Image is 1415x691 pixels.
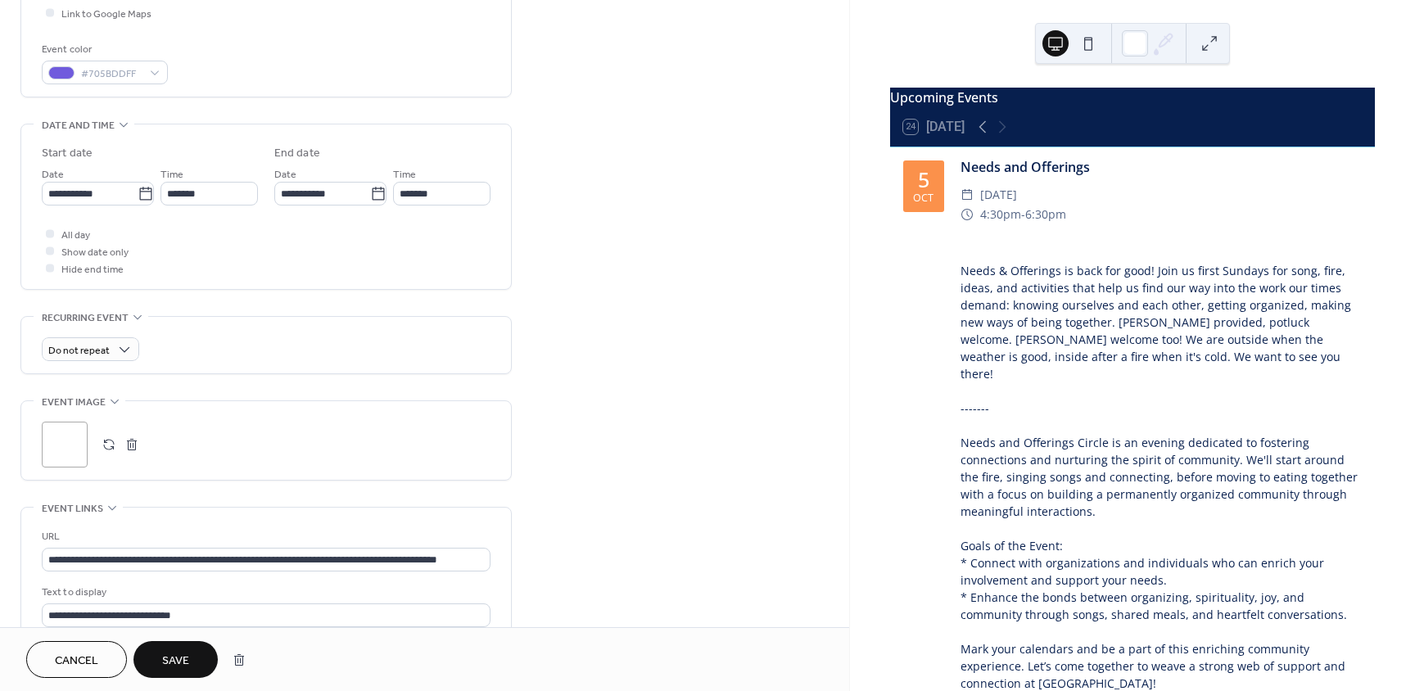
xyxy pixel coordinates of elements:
span: Recurring event [42,309,129,327]
span: Do not repeat [48,341,110,360]
span: 4:30pm [980,205,1021,224]
span: Cancel [55,653,98,670]
span: Save [162,653,189,670]
span: Date [274,166,296,183]
span: #705BDDFF [81,65,142,83]
div: ​ [961,185,974,205]
button: Cancel [26,641,127,678]
div: Start date [42,145,93,162]
div: Event color [42,41,165,58]
div: URL [42,528,487,545]
span: [DATE] [980,185,1017,205]
span: Show date only [61,244,129,261]
div: Needs and Offerings [961,157,1362,177]
div: 5 [918,169,929,190]
div: ; [42,422,88,467]
span: Event links [42,500,103,517]
span: Link to Google Maps [61,6,151,23]
span: Event image [42,394,106,411]
div: ​ [961,205,974,224]
span: - [1021,205,1025,224]
span: Date and time [42,117,115,134]
span: All day [61,227,90,244]
span: Date [42,166,64,183]
div: Text to display [42,584,487,601]
button: Save [133,641,218,678]
span: Time [393,166,416,183]
span: Hide end time [61,261,124,278]
div: End date [274,145,320,162]
span: Time [160,166,183,183]
span: 6:30pm [1025,205,1066,224]
div: Oct [913,193,934,204]
div: Upcoming Events [890,88,1375,107]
